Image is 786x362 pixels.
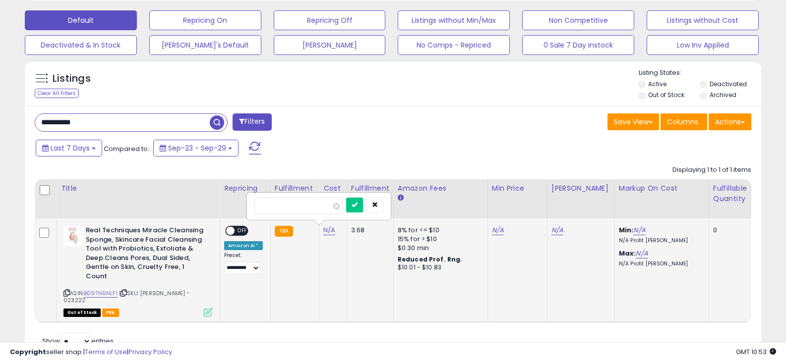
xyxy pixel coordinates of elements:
button: Filters [233,113,271,131]
b: Min: [619,225,634,235]
th: The percentage added to the cost of goods (COGS) that forms the calculator for Min & Max prices. [614,179,709,218]
div: Clear All Filters [35,89,79,98]
div: Repricing [224,183,266,194]
div: Title [61,183,216,194]
div: Preset: [224,252,263,274]
a: Terms of Use [85,347,127,357]
small: Amazon Fees. [398,194,404,203]
span: FBA [102,309,119,317]
button: Non Competitive [522,10,634,30]
button: Actions [709,113,751,130]
a: N/A [323,225,335,235]
label: Deactivated [710,80,747,88]
a: N/A [551,225,563,235]
h5: Listings [53,72,91,86]
button: Repricing Off [274,10,386,30]
span: Sep-23 - Sep-29 [168,143,226,153]
button: Listings without Min/Max [398,10,510,30]
button: Columns [661,113,707,130]
div: Amazon AI * [224,241,263,250]
div: [PERSON_NAME] [551,183,610,194]
div: Cost [323,183,343,194]
button: Repricing On [149,10,261,30]
button: [PERSON_NAME] [274,35,386,55]
div: seller snap | | [10,348,172,357]
div: Amazon Fees [398,183,484,194]
div: Min Price [492,183,543,194]
a: Privacy Policy [128,347,172,357]
span: Compared to: [104,144,149,154]
strong: Copyright [10,347,46,357]
label: Out of Stock [648,91,684,99]
b: Real Techniques Miracle Cleansing Sponge, Skincare Facial Cleansing Tool with Probiotics, Exfolia... [86,226,206,283]
button: [PERSON_NAME]'s Default [149,35,261,55]
p: Listing States: [639,68,761,78]
a: N/A [636,249,648,259]
button: Low Inv Applied [647,35,759,55]
span: Show: entries [42,336,114,346]
button: No Comps - Repriced [398,35,510,55]
a: N/A [633,225,645,235]
span: OFF [235,227,250,235]
a: B097N9NLF1 [84,289,118,298]
p: N/A Profit [PERSON_NAME] [619,237,701,244]
span: Last 7 Days [51,143,90,153]
button: Default [25,10,137,30]
img: 41bDDZWkzNL._SL40_.jpg [63,226,83,246]
div: $0.30 min [398,244,480,253]
span: 2025-10-7 10:53 GMT [736,347,776,357]
div: 8% for <= $10 [398,226,480,235]
div: Markup on Cost [619,183,705,194]
div: ASIN: [63,226,212,315]
div: Fulfillment Cost [351,183,389,204]
label: Archived [710,91,736,99]
div: 15% for > $10 [398,235,480,244]
button: Last 7 Days [36,140,102,156]
button: 0 Sale 7 Day instock [522,35,634,55]
span: Columns [667,117,698,127]
a: N/A [492,225,504,235]
button: Save View [607,113,659,130]
span: | SKU: [PERSON_NAME] - 023222 [63,289,190,304]
b: Reduced Prof. Rng. [398,255,463,263]
b: Max: [619,249,636,258]
button: Deactivated & In Stock [25,35,137,55]
small: FBA [275,226,293,237]
div: Fulfillable Quantity [713,183,747,204]
label: Active [648,80,666,88]
p: N/A Profit [PERSON_NAME] [619,260,701,267]
div: 0 [713,226,744,235]
div: $10.01 - $10.83 [398,263,480,272]
div: Fulfillment [275,183,315,194]
button: Listings without Cost [647,10,759,30]
span: All listings that are currently out of stock and unavailable for purchase on Amazon [63,309,101,317]
button: Sep-23 - Sep-29 [153,140,239,156]
div: Displaying 1 to 1 of 1 items [672,165,751,175]
div: 3.68 [351,226,386,235]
